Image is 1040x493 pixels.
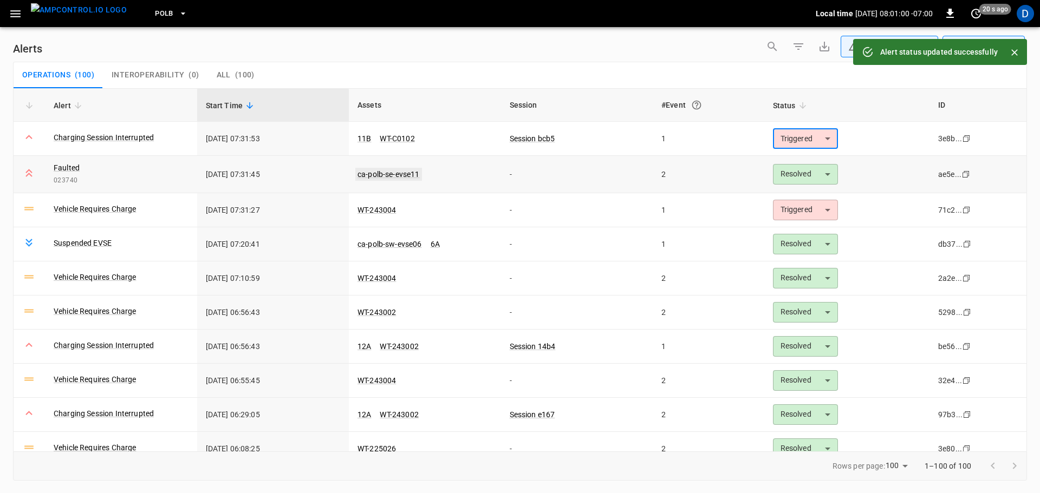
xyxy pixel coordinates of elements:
[773,370,838,391] div: Resolved
[349,89,501,122] th: Assets
[197,295,349,330] td: [DATE] 06:56:43
[653,398,764,432] td: 2
[961,374,972,386] div: copy
[773,268,838,288] div: Resolved
[357,240,422,248] a: ca-polb-sw-evse06
[54,306,136,317] a: Vehicle Requires Charge
[833,461,885,471] p: Rows per page:
[962,306,973,318] div: copy
[380,410,418,419] a: WT-243002
[938,375,962,386] div: 32e4...
[773,438,838,459] div: Resolved
[938,169,961,180] div: ae5e...
[357,444,396,453] a: WT-225026
[961,272,972,284] div: copy
[938,205,962,215] div: 71c2...
[75,70,94,80] span: ( 100 )
[510,134,555,143] a: Session bcb5
[155,8,173,20] span: PoLB
[886,458,912,474] div: 100
[773,128,838,149] div: Triggered
[510,342,556,351] a: Session 14b4
[197,261,349,295] td: [DATE] 07:10:59
[773,302,838,323] div: Resolved
[217,70,231,80] span: All
[925,461,971,471] p: 1–100 of 100
[501,261,653,295] td: -
[653,295,764,330] td: 2
[54,162,80,173] a: Faulted
[112,70,184,80] span: Interoperability
[31,3,127,17] img: ampcontrol.io logo
[54,272,136,282] a: Vehicle Requires Charge
[54,340,154,351] a: Charging Session Interrupted
[357,410,371,419] a: 12A
[510,410,555,419] a: Session e167
[501,227,653,261] td: -
[938,341,962,352] div: be56...
[938,307,963,318] div: 5298...
[938,409,963,420] div: 97b3...
[773,99,810,112] span: Status
[961,204,972,216] div: copy
[938,133,962,144] div: 3e8b...
[197,398,349,432] td: [DATE] 06:29:05
[54,132,154,143] a: Charging Session Interrupted
[1017,5,1034,22] div: profile-icon
[501,295,653,330] td: -
[653,432,764,466] td: 2
[357,342,371,351] a: 12A
[380,342,418,351] a: WT-243002
[54,442,136,453] a: Vehicle Requires Charge
[22,70,70,80] span: Operations
[653,122,764,156] td: 1
[54,203,136,214] a: Vehicle Requires Charge
[816,8,853,19] p: Local time
[54,238,112,248] a: Suspended EVSE
[963,36,1025,57] div: Last 24 hrs
[197,432,349,466] td: [DATE] 06:08:25
[355,168,422,181] a: ca-polb-se-evse11
[501,432,653,466] td: -
[938,239,963,249] div: db37...
[961,168,972,180] div: copy
[197,156,349,193] td: [DATE] 07:31:45
[151,3,192,24] button: PoLB
[929,89,1026,122] th: ID
[501,364,653,398] td: -
[653,364,764,398] td: 2
[967,5,985,22] button: set refresh interval
[961,443,972,455] div: copy
[962,409,973,420] div: copy
[54,408,154,419] a: Charging Session Interrupted
[501,156,653,193] td: -
[773,234,838,254] div: Resolved
[13,40,42,57] h6: Alerts
[54,99,85,112] span: Alert
[357,376,396,385] a: WT-243004
[653,227,764,261] td: 1
[661,95,756,115] div: #Event
[653,193,764,227] td: 1
[188,70,199,80] span: ( 0 )
[206,99,257,112] span: Start Time
[357,274,396,282] a: WT-243004
[1006,44,1023,61] button: Close
[938,273,962,284] div: 2a2e...
[773,200,838,220] div: Triggered
[687,95,706,115] button: An event is a single occurrence of an issue. An alert groups related events for the same asset, m...
[197,193,349,227] td: [DATE] 07:31:27
[880,42,998,62] div: Alert status updated successfully
[938,443,962,454] div: 3e80...
[357,308,396,317] a: WT-243002
[197,364,349,398] td: [DATE] 06:55:45
[235,70,255,80] span: ( 100 )
[380,134,414,143] a: WT-C0102
[197,122,349,156] td: [DATE] 07:31:53
[197,330,349,364] td: [DATE] 06:56:43
[962,238,973,250] div: copy
[653,156,764,193] td: 2
[848,41,921,52] div: Any Status
[431,240,440,248] a: 6A
[54,175,188,186] span: 023740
